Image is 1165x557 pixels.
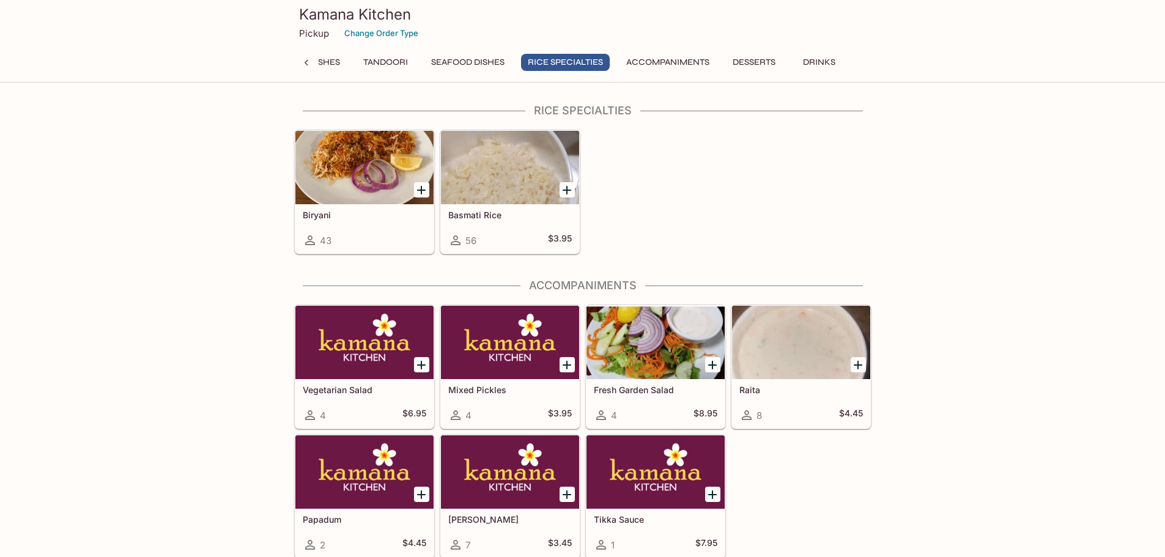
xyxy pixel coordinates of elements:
span: 56 [465,235,476,246]
a: Mixed Pickles4$3.95 [440,305,580,429]
h5: Basmati Rice [448,210,572,220]
h5: Mixed Pickles [448,385,572,395]
h5: $4.45 [839,408,863,422]
a: Biryani43 [295,130,434,254]
button: Change Order Type [339,24,424,43]
button: Add Tikka Sauce [705,487,720,502]
h5: $3.95 [548,408,572,422]
h3: Kamana Kitchen [299,5,867,24]
span: 4 [611,410,617,421]
h5: $4.45 [402,537,426,552]
button: Add Papadum [414,487,429,502]
button: Desserts [726,54,782,71]
div: Papadum [295,435,434,509]
button: Add Vegetarian Salad [414,357,429,372]
h5: [PERSON_NAME] [448,514,572,525]
a: Vegetarian Salad4$6.95 [295,305,434,429]
div: Mango Chutney [441,435,579,509]
a: Raita8$4.45 [731,305,871,429]
button: Add Fresh Garden Salad [705,357,720,372]
span: 8 [756,410,762,421]
h5: $3.45 [548,537,572,552]
button: Add Basmati Rice [560,182,575,197]
div: Mixed Pickles [441,306,579,379]
h5: $7.95 [695,537,717,552]
h5: $3.95 [548,233,572,248]
span: 43 [320,235,331,246]
div: Raita [732,306,870,379]
h5: Biryani [303,210,426,220]
h5: Raita [739,385,863,395]
button: Seafood Dishes [424,54,511,71]
h5: Fresh Garden Salad [594,385,717,395]
a: Basmati Rice56$3.95 [440,130,580,254]
p: Pickup [299,28,329,39]
h5: Papadum [303,514,426,525]
span: 4 [320,410,326,421]
div: Basmati Rice [441,131,579,204]
div: Vegetarian Salad [295,306,434,379]
button: Add Mango Chutney [560,487,575,502]
button: Rice Specialties [521,54,610,71]
button: Add Mixed Pickles [560,357,575,372]
button: Tandoori [357,54,415,71]
h5: Tikka Sauce [594,514,717,525]
button: Add Biryani [414,182,429,197]
span: 1 [611,539,615,551]
button: Accompaniments [619,54,716,71]
div: Fresh Garden Salad [586,306,725,379]
button: Drinks [792,54,847,71]
a: Fresh Garden Salad4$8.95 [586,305,725,429]
h4: Rice Specialties [294,104,871,117]
span: 2 [320,539,325,551]
h5: Vegetarian Salad [303,385,426,395]
div: Biryani [295,131,434,204]
h4: Accompaniments [294,279,871,292]
span: 4 [465,410,472,421]
h5: $8.95 [693,408,717,422]
span: 7 [465,539,470,551]
h5: $6.95 [402,408,426,422]
div: Tikka Sauce [586,435,725,509]
button: Add Raita [851,357,866,372]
